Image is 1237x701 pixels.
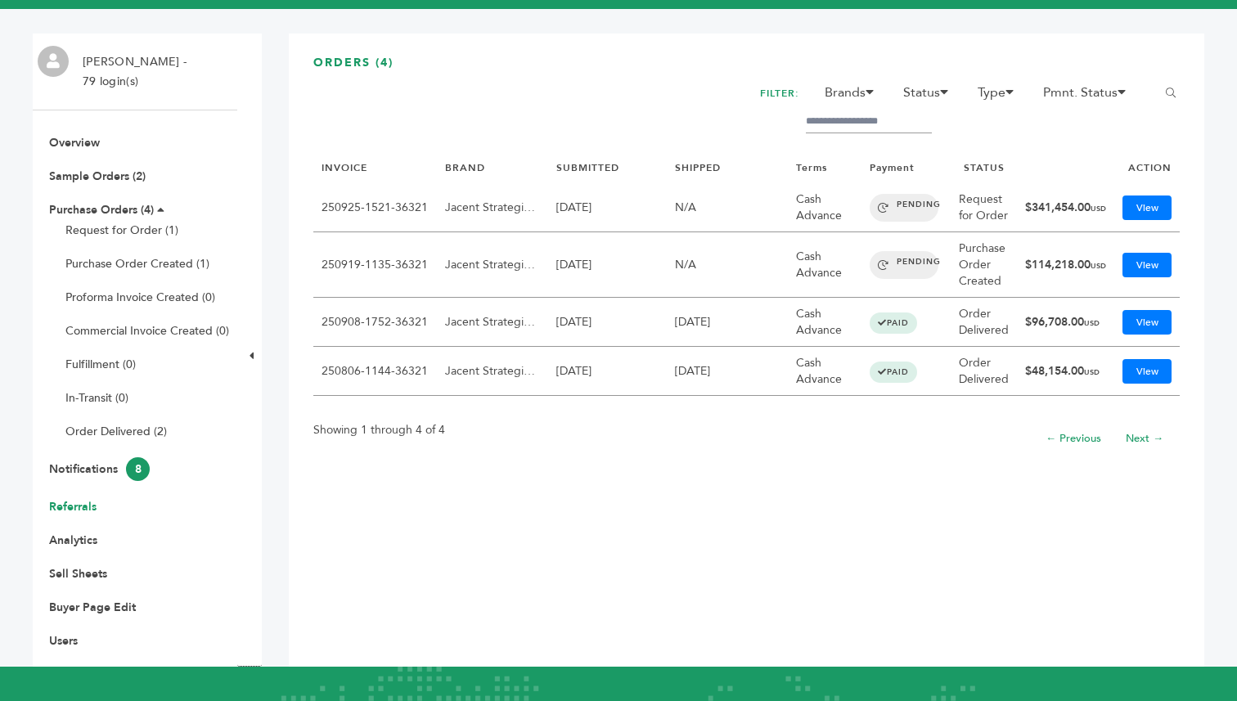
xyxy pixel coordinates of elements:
[322,257,428,272] a: 250919-1135-36321
[65,290,215,305] a: Proforma Invoice Created (0)
[437,347,548,396] td: Jacent Strategic Manufacturing, LLC
[65,256,209,272] a: Purchase Order Created (1)
[1017,232,1114,298] td: $114,218.00
[667,232,788,298] td: N/A
[1017,298,1114,347] td: $96,708.00
[65,390,128,406] a: In-Transit (0)
[49,566,107,582] a: Sell Sheets
[1122,253,1172,277] a: View
[322,314,428,330] a: 250908-1752-36321
[74,52,191,92] li: [PERSON_NAME] - 79 login(s)
[806,110,932,133] input: Filter by keywords
[49,499,97,515] a: Referrals
[951,232,1017,298] td: Purchase Order Created
[870,251,938,279] span: PENDING
[675,161,721,174] a: SHIPPED
[1122,359,1172,384] a: View
[65,222,178,238] a: Request for Order (1)
[65,357,136,372] a: Fulfillment (0)
[951,183,1017,232] td: Request for Order
[788,298,861,347] td: Cash Advance
[65,323,229,339] a: Commercial Invoice Created (0)
[1114,153,1180,183] th: ACTION
[667,183,788,232] td: N/A
[870,312,917,334] span: PAID
[313,55,1180,83] h3: ORDERS (4)
[667,347,788,396] td: [DATE]
[796,161,827,174] a: Terms
[788,347,861,396] td: Cash Advance
[951,347,1017,396] td: Order Delivered
[788,183,861,232] td: Cash Advance
[437,298,548,347] td: Jacent Strategic Manufacturing, LLC
[49,633,78,649] a: Users
[1126,431,1163,446] a: Next →
[870,194,938,222] span: PENDING
[870,161,915,174] a: Payment
[548,232,667,298] td: [DATE]
[548,183,667,232] td: [DATE]
[667,298,788,347] td: [DATE]
[951,298,1017,347] td: Order Delivered
[951,153,1017,183] th: STATUS
[1084,318,1100,328] span: USD
[548,298,667,347] td: [DATE]
[760,83,799,105] h2: FILTER:
[548,347,667,396] td: [DATE]
[49,461,150,477] a: Notifications8
[1017,183,1114,232] td: $341,454.00
[65,424,167,439] a: Order Delivered (2)
[437,232,548,298] td: Jacent Strategic Manufacturing, LLC
[322,200,428,215] a: 250925-1521-36321
[1035,83,1144,110] li: Pmnt. Status
[969,83,1032,110] li: Type
[313,420,445,440] p: Showing 1 through 4 of 4
[445,161,485,174] a: BRAND
[49,202,154,218] a: Purchase Orders (4)
[322,161,367,174] a: INVOICE
[1091,261,1106,271] span: USD
[1122,310,1172,335] a: View
[1084,367,1100,377] span: USD
[788,232,861,298] td: Cash Advance
[816,83,892,110] li: Brands
[49,600,136,615] a: Buyer Page Edit
[49,135,100,151] a: Overview
[437,183,548,232] td: Jacent Strategic Manufacturing, LLC
[126,457,150,481] span: 8
[1017,347,1114,396] td: $48,154.00
[38,46,69,77] img: profile.png
[1122,195,1172,220] a: View
[1091,204,1106,213] span: USD
[49,169,146,184] a: Sample Orders (2)
[556,161,619,174] a: SUBMITTED
[322,363,428,379] a: 250806-1144-36321
[870,362,917,383] span: PAID
[1046,431,1101,446] a: ← Previous
[49,532,97,548] a: Analytics
[895,83,966,110] li: Status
